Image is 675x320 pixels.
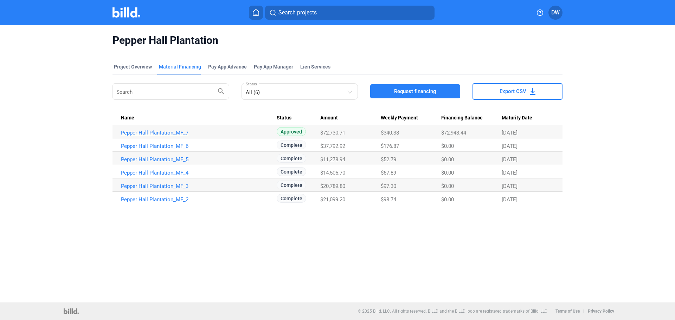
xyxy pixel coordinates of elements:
a: Pepper Hall Plantation_MF_4 [121,170,277,176]
div: Status [277,115,321,121]
b: Terms of Use [555,309,580,314]
span: Financing Balance [441,115,483,121]
img: Billd Company Logo [112,7,140,18]
span: [DATE] [502,143,517,149]
div: Name [121,115,277,121]
mat-select-trigger: All (6) [246,89,260,96]
span: DW [551,8,560,17]
div: Lien Services [300,63,330,70]
a: Pepper Hall Plantation_MF_7 [121,130,277,136]
a: Pepper Hall Plantation_MF_6 [121,143,277,149]
span: [DATE] [502,156,517,163]
span: Approved [277,127,306,136]
span: $11,278.94 [320,156,345,163]
span: Search projects [278,8,317,17]
b: Privacy Policy [588,309,614,314]
span: $0.00 [441,196,454,203]
span: Request financing [394,88,436,95]
span: $67.89 [381,170,396,176]
div: Financing Balance [441,115,502,121]
div: Maturity Date [502,115,554,121]
span: $0.00 [441,143,454,149]
span: [DATE] [502,183,517,189]
button: DW [548,6,562,20]
span: Pepper Hall Plantation [112,34,562,47]
span: $20,789.80 [320,183,345,189]
div: Weekly Payment [381,115,441,121]
span: $97.30 [381,183,396,189]
span: $0.00 [441,183,454,189]
span: $21,099.20 [320,196,345,203]
span: [DATE] [502,130,517,136]
span: Export CSV [500,88,526,95]
span: Pay App Manager [254,63,293,70]
span: $0.00 [441,170,454,176]
button: Search projects [265,6,435,20]
span: [DATE] [502,170,517,176]
span: $98.74 [381,196,396,203]
span: $0.00 [441,156,454,163]
span: Complete [277,167,306,176]
span: $176.87 [381,143,399,149]
span: Name [121,115,134,121]
p: © 2025 Billd, LLC. All rights reserved. BILLD and the BILLD logo are registered trademarks of Bil... [358,309,548,314]
div: Amount [320,115,380,121]
mat-icon: search [217,87,225,95]
a: Pepper Hall Plantation_MF_3 [121,183,277,189]
span: Amount [320,115,338,121]
span: $340.38 [381,130,399,136]
button: Export CSV [472,83,562,100]
span: $72,943.44 [441,130,466,136]
span: $37,792.92 [320,143,345,149]
span: Complete [277,181,306,189]
span: Status [277,115,291,121]
div: Project Overview [114,63,152,70]
img: logo [64,308,79,314]
span: Complete [277,194,306,203]
span: Weekly Payment [381,115,418,121]
div: Material Financing [159,63,201,70]
a: Pepper Hall Plantation_MF_5 [121,156,277,163]
span: Complete [277,141,306,149]
span: [DATE] [502,196,517,203]
span: $52.79 [381,156,396,163]
a: Pepper Hall Plantation_MF_2 [121,196,277,203]
span: Complete [277,154,306,163]
p: | [583,309,584,314]
span: $14,505.70 [320,170,345,176]
span: Maturity Date [502,115,532,121]
div: Pay App Advance [208,63,247,70]
span: $72,730.71 [320,130,345,136]
button: Request financing [370,84,460,98]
